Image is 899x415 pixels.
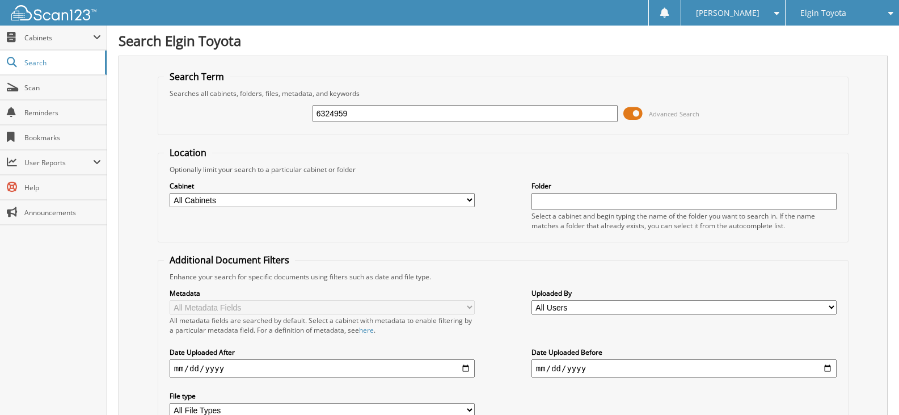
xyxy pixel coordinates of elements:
div: Enhance your search for specific documents using filters such as date and file type. [164,272,842,282]
div: Searches all cabinets, folders, files, metadata, and keywords [164,89,842,98]
span: Help [24,183,101,192]
span: Reminders [24,108,101,118]
span: User Reports [24,158,93,167]
a: here [359,325,374,335]
div: All metadata fields are searched by default. Select a cabinet with metadata to enable filtering b... [170,316,475,335]
span: Search [24,58,99,68]
label: File type [170,391,475,401]
legend: Location [164,146,212,159]
label: Folder [531,181,837,191]
legend: Additional Document Filters [164,254,295,266]
div: Select a cabinet and begin typing the name of the folder you want to search in. If the name match... [531,211,837,230]
legend: Search Term [164,70,230,83]
span: [PERSON_NAME] [696,10,759,16]
label: Date Uploaded After [170,347,475,357]
span: Elgin Toyota [800,10,846,16]
input: start [170,359,475,378]
label: Uploaded By [531,288,837,298]
iframe: Chat Widget [842,360,899,415]
label: Metadata [170,288,475,298]
div: Optionally limit your search to a particular cabinet or folder [164,165,842,174]
img: scan123-logo-white.svg [11,5,96,20]
span: Announcements [24,208,101,217]
label: Date Uploaded Before [531,347,837,357]
span: Advanced Search [649,110,699,118]
span: Scan [24,83,101,93]
h1: Search Elgin Toyota [119,31,888,50]
input: end [531,359,837,378]
span: Cabinets [24,33,93,43]
label: Cabinet [170,181,475,191]
span: Bookmarks [24,133,101,142]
